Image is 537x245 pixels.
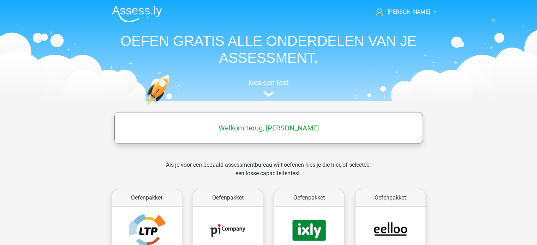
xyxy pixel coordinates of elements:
h1: OEFEN GRATIS ALLE ONDERDELEN VAN JE ASSESSMENT. [106,32,431,66]
img: oefenen [145,75,197,139]
div: Als je voor een bepaald assessmentbureau wilt oefenen kies je die hier, of selecteer een losse ca... [160,161,377,186]
span: [PERSON_NAME] [388,8,430,15]
img: assessment [263,91,274,97]
img: Assessly [112,6,162,22]
a: kies een test [106,78,431,97]
h5: Welkom terug, [PERSON_NAME] [118,124,419,132]
h5: kies een test [106,78,431,87]
a: [PERSON_NAME] [373,8,431,16]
